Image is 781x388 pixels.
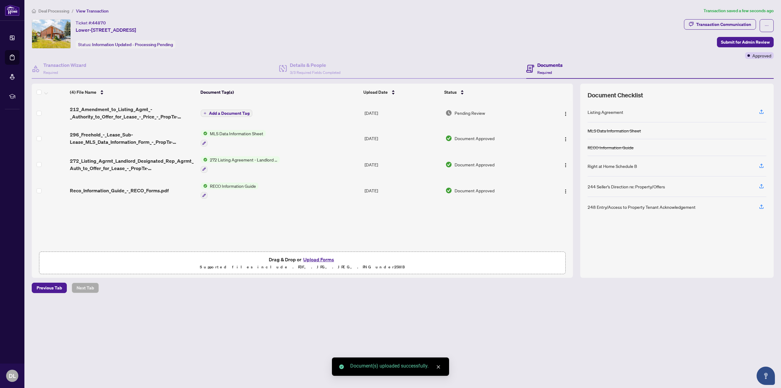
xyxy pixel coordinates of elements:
article: Transaction saved a few seconds ago [704,7,774,14]
div: Status: [76,40,175,49]
td: [DATE] [362,151,443,178]
span: Drag & Drop orUpload FormsSupported files include .PDF, .JPG, .JPEG, .PNG under25MB [39,252,565,274]
span: Document Approved [455,187,495,194]
span: Document Approved [455,135,495,142]
span: Lower-[STREET_ADDRESS] [76,26,136,34]
span: DL [9,372,16,380]
img: Logo [563,111,568,116]
button: Logo [561,186,570,195]
h4: Documents [537,61,563,69]
button: Logo [561,108,570,118]
span: Add a Document Tag [209,111,250,115]
img: logo [5,5,20,16]
span: Approved [752,52,771,59]
span: MLS Data Information Sheet [207,130,266,137]
th: Status [442,84,543,101]
td: [DATE] [362,101,443,125]
div: MLS Data Information Sheet [588,127,641,134]
button: Upload Forms [301,256,336,263]
span: Document Approved [455,161,495,168]
div: Right at Home Schedule B [588,163,637,169]
span: 212_Amendment_to_Listing_Agmt_-_Authority_to_Offer_for_Lease_-_Price_-_PropTx-[PERSON_NAME].pdf [70,106,196,120]
span: Required [537,70,552,75]
button: Add a Document Tag [201,109,252,117]
img: Logo [563,189,568,194]
span: home [32,9,36,13]
span: close [436,365,441,369]
button: Transaction Communication [684,19,756,30]
img: Status Icon [201,183,207,189]
span: Document Checklist [588,91,643,100]
div: Listing Agreement [588,109,623,115]
span: 3/3 Required Fields Completed [290,70,340,75]
td: [DATE] [362,178,443,204]
button: Status IconRECO Information Guide [201,183,258,199]
div: Ticket #: [76,19,106,26]
div: Transaction Communication [696,20,751,29]
img: Document Status [445,161,452,168]
span: ellipsis [765,24,769,28]
img: Document Status [445,187,452,194]
h4: Details & People [290,61,340,69]
img: Status Icon [201,156,207,163]
button: Open asap [757,367,775,385]
button: Logo [561,133,570,143]
div: 248 Entry/Access to Property Tenant Acknowledgement [588,204,696,210]
th: Upload Date [361,84,442,101]
button: Submit for Admin Review [717,37,774,47]
img: Logo [563,163,568,168]
span: (4) File Name [70,89,96,96]
span: RECO Information Guide [207,183,258,189]
a: Close [435,364,442,370]
h4: Transaction Wizard [43,61,86,69]
span: Status [444,89,457,96]
span: Drag & Drop or [269,256,336,263]
button: Previous Tab [32,283,67,293]
span: Pending Review [455,110,485,116]
div: Document(s) uploaded successfully. [350,362,442,370]
img: Document Status [445,110,452,116]
button: Status Icon272 Listing Agreement - Landlord Designated Representation Agreement Authority to Offe... [201,156,280,173]
span: Submit for Admin Review [721,37,770,47]
img: Document Status [445,135,452,142]
span: 296_Freehold_-_Lease_Sub-Lease_MLS_Data_Information_Form_-_PropTx-[PERSON_NAME].pdf [70,131,196,146]
span: Upload Date [363,89,388,96]
span: Reco_Information_Guide_-_RECO_Forms.pdf [70,187,169,194]
img: Logo [563,137,568,142]
span: plus [203,112,207,115]
span: check-circle [339,364,344,369]
span: 44870 [92,20,106,26]
button: Status IconMLS Data Information Sheet [201,130,266,147]
img: Status Icon [201,130,207,137]
button: Add a Document Tag [201,110,252,117]
div: RECO Information Guide [588,144,634,151]
button: Logo [561,160,570,169]
div: 244 Seller’s Direction re: Property/Offers [588,183,665,190]
img: IMG-E12294365_1.jpg [32,20,70,48]
span: Information Updated - Processing Pending [92,42,173,47]
p: Supported files include .PDF, .JPG, .JPEG, .PNG under 25 MB [43,263,562,271]
th: (4) File Name [67,84,198,101]
span: Previous Tab [37,283,62,293]
td: [DATE] [362,125,443,151]
span: 272 Listing Agreement - Landlord Designated Representation Agreement Authority to Offer for Lease [207,156,280,163]
li: / [72,7,74,14]
th: Document Tag(s) [198,84,361,101]
span: 272_Listing_Agrmt_Landlord_Designated_Rep_Agrmt_Auth_to_Offer_for_Lease_-_PropTx-[PERSON_NAME].pdf [70,157,196,172]
span: View Transaction [76,8,109,14]
span: Deal Processing [38,8,69,14]
button: Next Tab [72,283,99,293]
span: Required [43,70,58,75]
